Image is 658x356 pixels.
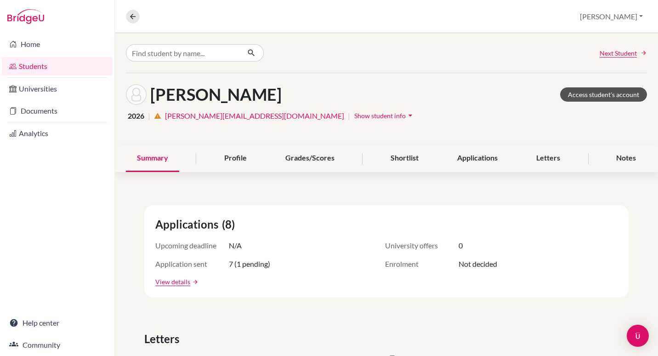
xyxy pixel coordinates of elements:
[380,145,430,172] div: Shortlist
[605,145,647,172] div: Notes
[600,48,647,58] a: Next Student
[627,325,649,347] div: Open Intercom Messenger
[150,85,282,104] h1: [PERSON_NAME]
[128,110,144,121] span: 2026
[154,112,161,120] i: warning
[2,35,113,53] a: Home
[354,109,415,123] button: Show student infoarrow_drop_down
[222,216,238,233] span: (8)
[385,240,459,251] span: University offers
[576,8,647,25] button: [PERSON_NAME]
[2,102,113,120] a: Documents
[126,44,240,62] input: Find student by name...
[2,80,113,98] a: Universities
[354,112,406,120] span: Show student info
[155,258,229,270] span: Application sent
[144,331,183,347] span: Letters
[7,9,44,24] img: Bridge-U
[525,145,571,172] div: Letters
[155,216,222,233] span: Applications
[126,145,179,172] div: Summary
[2,57,113,75] a: Students
[155,240,229,251] span: Upcoming deadline
[2,336,113,354] a: Community
[148,110,150,121] span: |
[126,84,147,105] img: Sophie Abraham's avatar
[213,145,258,172] div: Profile
[229,258,270,270] span: 7 (1 pending)
[446,145,509,172] div: Applications
[229,240,242,251] span: N/A
[2,124,113,143] a: Analytics
[190,279,199,285] a: arrow_forward
[348,110,350,121] span: |
[600,48,637,58] span: Next Student
[406,111,415,120] i: arrow_drop_down
[165,110,344,121] a: [PERSON_NAME][EMAIL_ADDRESS][DOMAIN_NAME]
[459,240,463,251] span: 0
[385,258,459,270] span: Enrolment
[560,87,647,102] a: Access student's account
[155,277,190,287] a: View details
[274,145,346,172] div: Grades/Scores
[459,258,497,270] span: Not decided
[2,314,113,332] a: Help center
